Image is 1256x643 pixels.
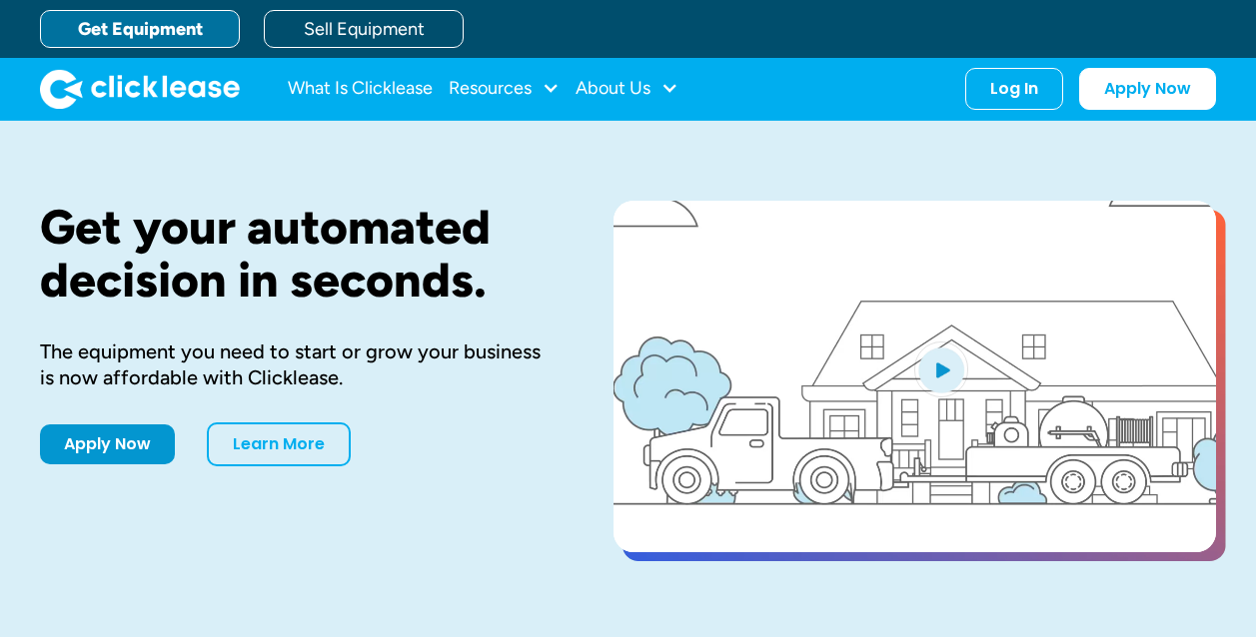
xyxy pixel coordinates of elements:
a: home [40,69,240,109]
div: About Us [576,69,678,109]
a: Learn More [207,422,351,466]
img: Clicklease logo [40,69,240,109]
div: Resources [449,69,560,109]
a: Get Equipment [40,10,240,48]
div: The equipment you need to start or grow your business is now affordable with Clicklease. [40,338,550,390]
a: open lightbox [614,201,1216,552]
a: Apply Now [40,424,175,464]
div: Log In [990,79,1038,99]
h1: Get your automated decision in seconds. [40,201,550,307]
a: Sell Equipment [264,10,464,48]
img: Blue play button logo on a light blue circular background [914,341,968,397]
a: Apply Now [1079,68,1216,110]
a: What Is Clicklease [288,69,433,109]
